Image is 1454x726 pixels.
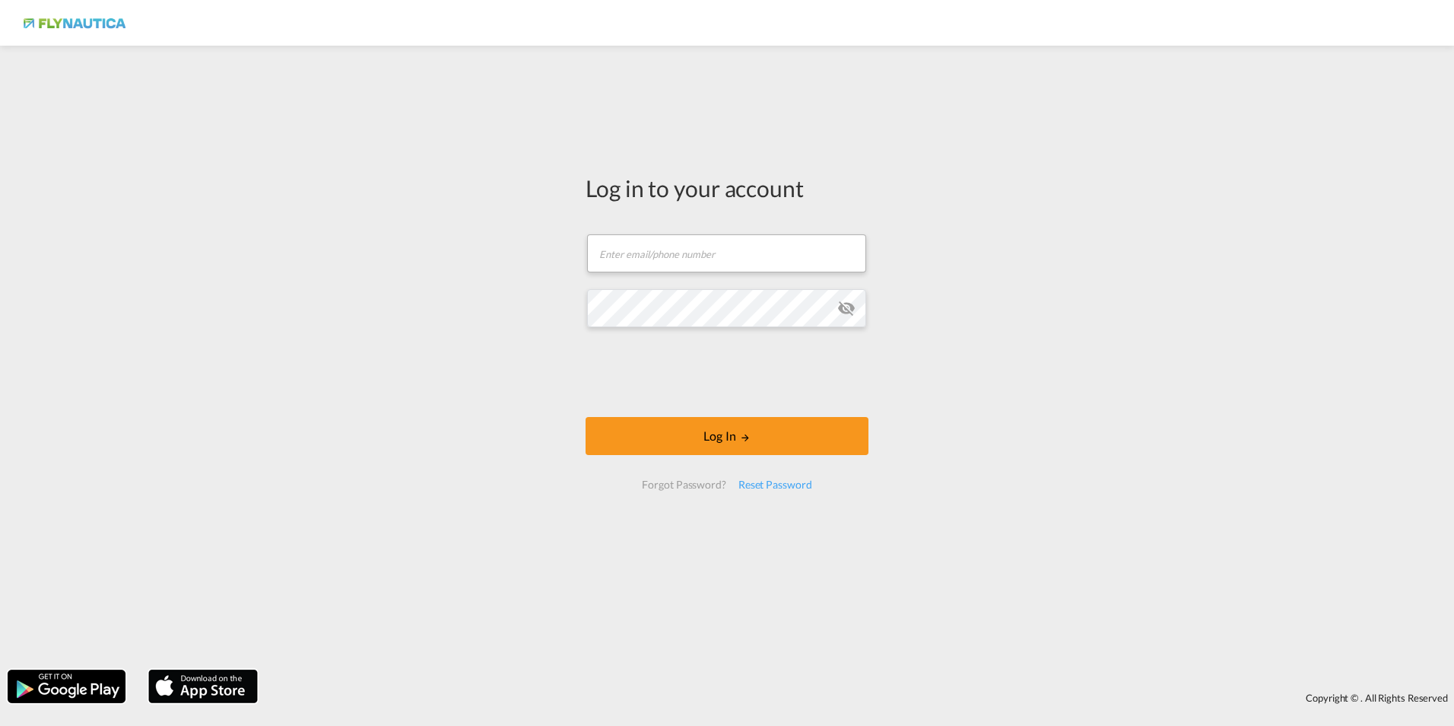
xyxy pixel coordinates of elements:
[586,172,868,204] div: Log in to your account
[837,299,856,317] md-icon: icon-eye-off
[265,685,1454,711] div: Copyright © . All Rights Reserved
[611,342,843,402] iframe: reCAPTCHA
[6,668,127,705] img: google.png
[732,471,818,498] div: Reset Password
[586,417,868,455] button: LOGIN
[636,471,732,498] div: Forgot Password?
[587,234,866,272] input: Enter email/phone number
[147,668,259,705] img: apple.png
[23,6,125,40] img: 9ba71a70730211f0938d81abc5cb9893.png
